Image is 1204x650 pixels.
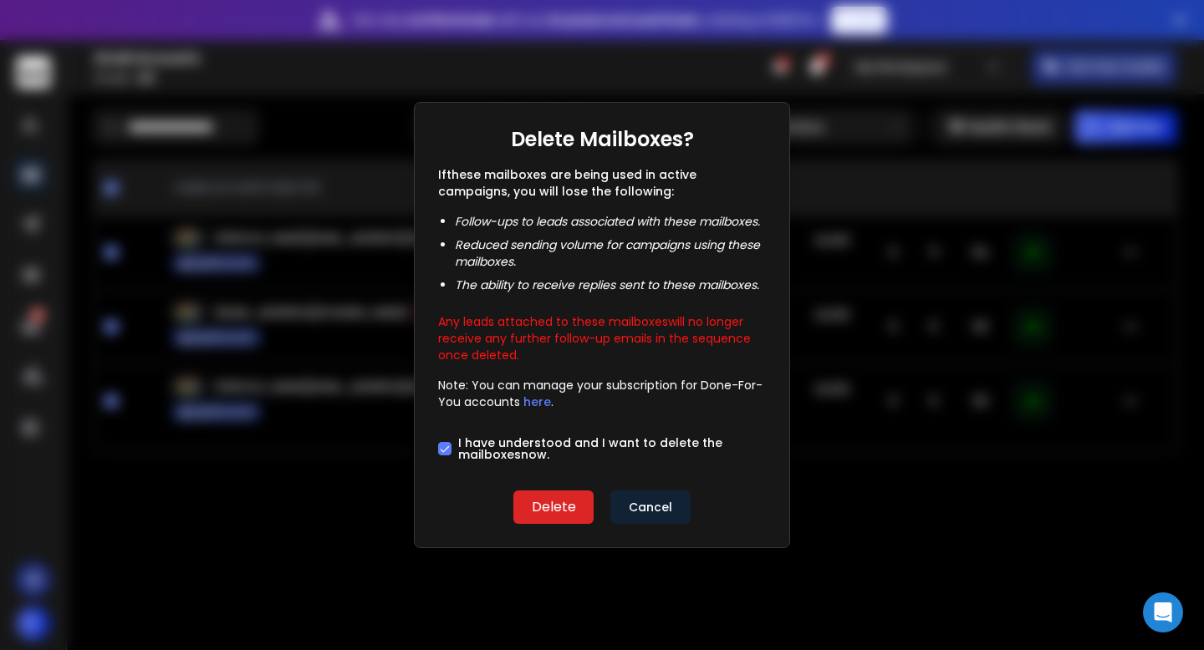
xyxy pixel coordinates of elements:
a: here [523,394,551,410]
label: I have understood and I want to delete the mailbox es now. [458,437,766,460]
li: Follow-ups to leads associated with these mailboxes . [455,213,766,230]
li: Reduced sending volume for campaigns using these mailboxes . [455,236,766,270]
button: Delete [513,490,594,524]
p: If these mailboxes are being used in active campaigns, you will lose the following: [438,166,766,200]
h1: Delete Mailboxes? [511,126,694,153]
li: The ability to receive replies sent to these mailboxes . [455,277,766,293]
p: Any leads attached to these mailboxes will no longer receive any further follow-up emails in the ... [438,307,766,363]
div: Open Intercom Messenger [1143,592,1183,632]
p: Note: You can manage your subscription for Done-For-You accounts . [438,377,766,410]
button: Cancel [610,490,691,524]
